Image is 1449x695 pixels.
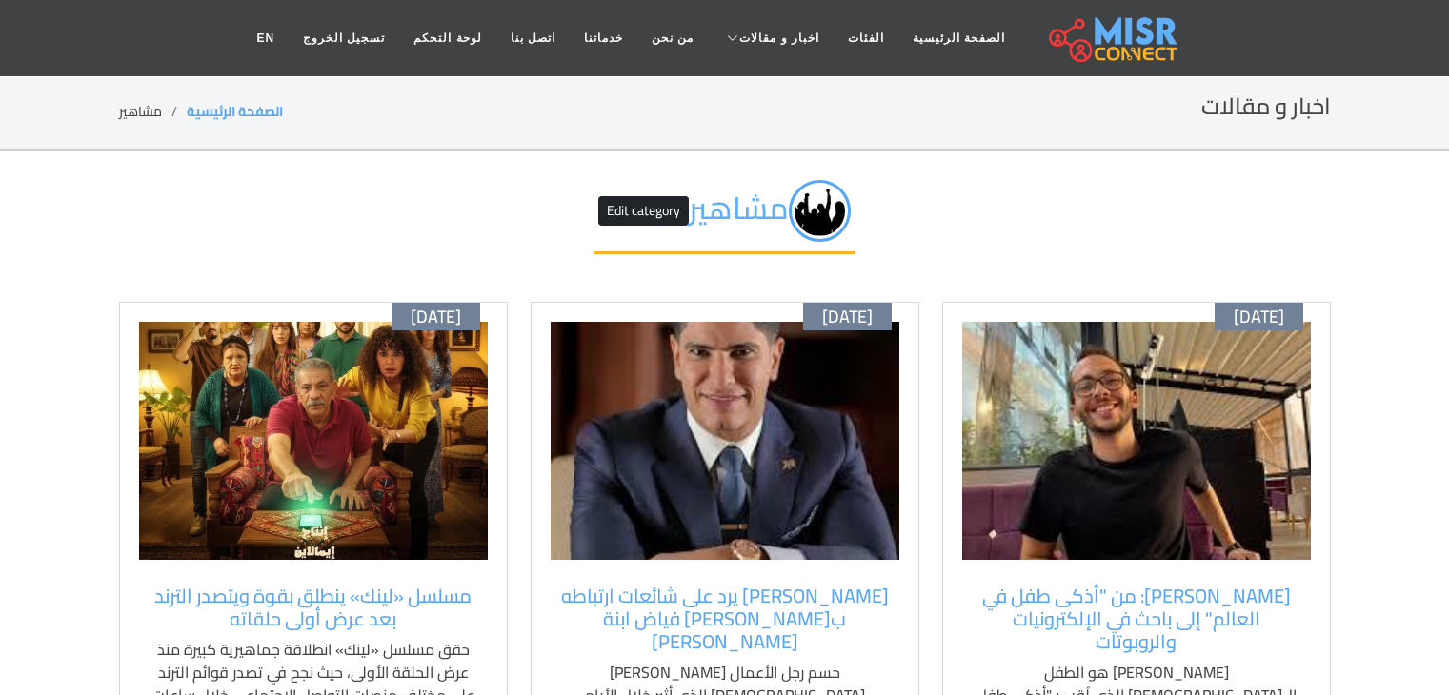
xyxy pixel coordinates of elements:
[570,20,637,56] a: خدماتنا
[242,20,289,56] a: EN
[551,322,899,560] img: احمد ابو هشيمة
[411,307,461,328] span: [DATE]
[1201,93,1331,121] h2: اخبار و مقالات
[822,307,873,328] span: [DATE]
[962,322,1311,560] img: محمود وائل: من "أذكى طفل في العالم"
[739,30,819,47] span: اخبار و مقالات
[708,20,834,56] a: اخبار و مقالات
[834,20,898,56] a: الفئات
[898,20,1019,56] a: الصفحة الرئيسية
[789,180,851,242] img: ed3xwPSaX5pJLGRUby2P.png
[637,20,708,56] a: من نحن
[560,585,890,653] a: [PERSON_NAME] يرد على شائعات ارتباطه ب[PERSON_NAME] فياض ابنة [PERSON_NAME]
[139,322,488,560] img: أبطال مسلسل «لينك» في مشهد من الحلقة الأولى بعد تصدر العمل للترند
[972,585,1301,653] a: [PERSON_NAME]: من "أذكى طفل في العالم" إلى باحث في الإلكترونيات والروبوتات
[149,585,478,630] a: مسلسل «لينك» ينطلق بقوة ويتصدر الترند بعد عرض أولى حلقاته
[399,20,495,56] a: لوحة التحكم
[496,20,570,56] a: اتصل بنا
[119,102,187,122] li: مشاهير
[289,20,399,56] a: تسجيل الخروج
[1049,14,1177,62] img: main.misr_connect
[1234,307,1284,328] span: [DATE]
[598,196,689,226] button: Edit category
[594,180,855,254] h2: مشاهير
[187,99,283,124] a: الصفحة الرئيسية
